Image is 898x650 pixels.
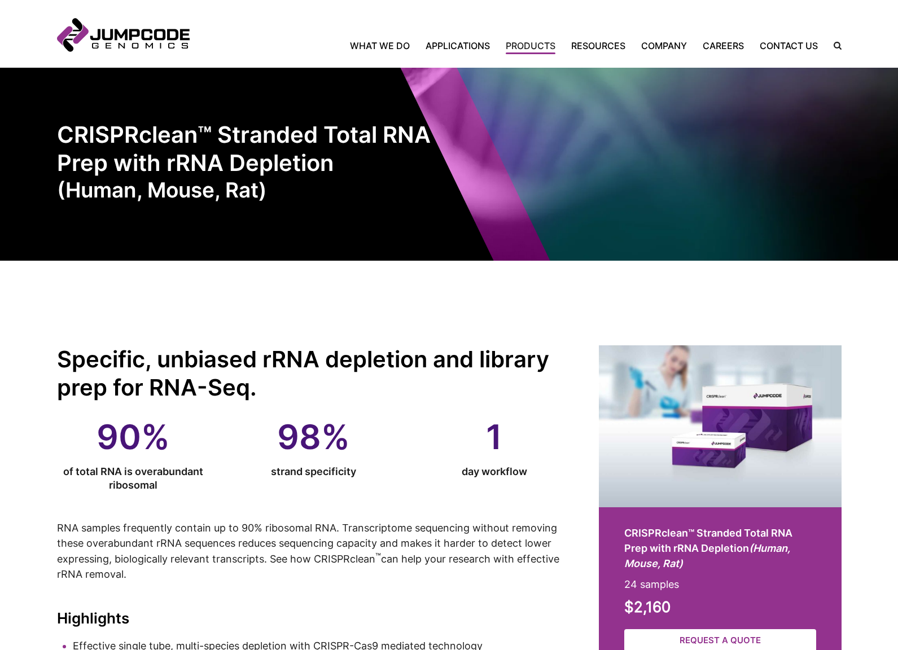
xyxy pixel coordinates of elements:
[238,465,390,478] data-callout-description: strand specificity
[418,465,571,478] data-callout-description: day workflow
[57,121,449,203] h1: CRISPRclean™ Stranded Total RNA Prep with rRNA Depletion
[350,39,418,52] a: What We Do
[57,177,449,203] em: (Human, Mouse, Rat)
[57,465,209,492] data-callout-description: of total RNA is overabundant ribosomal
[57,420,209,454] data-callout-value: 90%
[826,42,842,50] label: Search the site.
[57,520,571,582] p: RNA samples frequently contain up to 90% ribosomal RNA. Transcriptome sequencing without removing...
[624,598,671,616] strong: $2,160
[624,542,790,569] em: (Human, Mouse, Rat)
[375,552,381,561] sup: ™
[418,39,498,52] a: Applications
[695,39,752,52] a: Careers
[563,39,633,52] a: Resources
[57,610,571,627] h2: Highlights
[498,39,563,52] a: Products
[624,525,816,571] h2: CRISPRclean™ Stranded Total RNA Prep with rRNA Depletion
[418,420,571,454] data-callout-value: 1
[57,345,571,402] h2: Specific, unbiased rRNA depletion and library prep for RNA-Seq.
[238,420,390,454] data-callout-value: 98%
[752,39,826,52] a: Contact Us
[633,39,695,52] a: Company
[190,39,826,52] nav: Primary Navigation
[624,577,816,592] p: 24 samples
